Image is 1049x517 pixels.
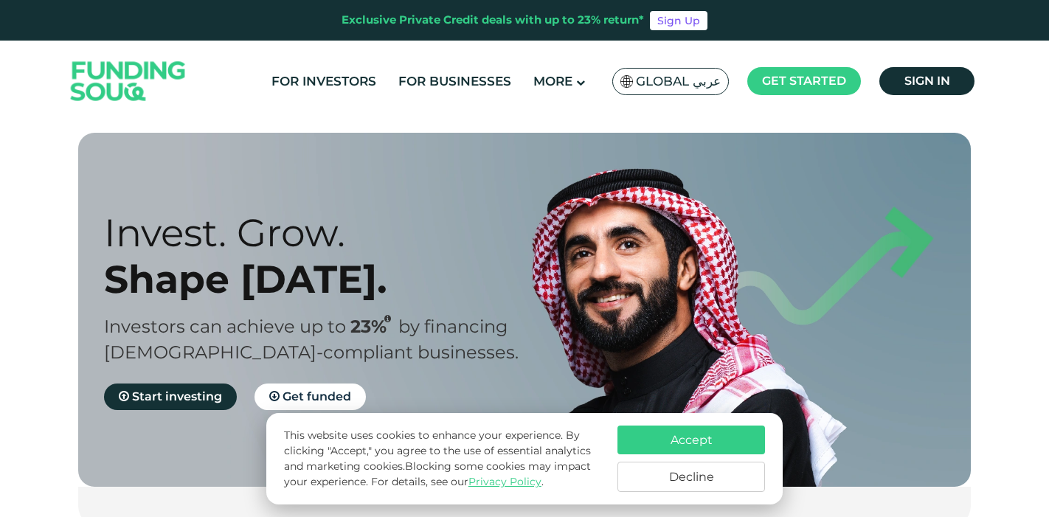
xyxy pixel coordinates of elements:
img: SA Flag [620,75,634,88]
a: For Businesses [395,69,515,94]
a: Get funded [255,384,366,410]
span: Blocking some cookies may impact your experience. [284,459,591,488]
button: Accept [617,426,765,454]
span: Start investing [132,389,222,403]
span: Investors can achieve up to [104,316,346,337]
img: Logo [56,44,201,119]
a: Start investing [104,384,237,410]
span: 23% [350,316,398,337]
span: Sign in [904,74,950,88]
i: 23% IRR (expected) ~ 15% Net yield (expected) [384,315,391,323]
span: For details, see our . [371,475,544,488]
a: Sign Up [650,11,707,30]
a: Privacy Policy [468,475,541,488]
span: Get started [762,74,846,88]
span: Get funded [283,389,351,403]
div: Exclusive Private Credit deals with up to 23% return* [342,12,644,29]
a: Sign in [879,67,974,95]
span: Global عربي [636,73,721,90]
p: This website uses cookies to enhance your experience. By clicking "Accept," you agree to the use ... [284,428,603,490]
div: Invest. Grow. [104,209,550,256]
span: More [533,74,572,89]
button: Decline [617,462,765,492]
div: Shape [DATE]. [104,256,550,302]
a: For Investors [268,69,380,94]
